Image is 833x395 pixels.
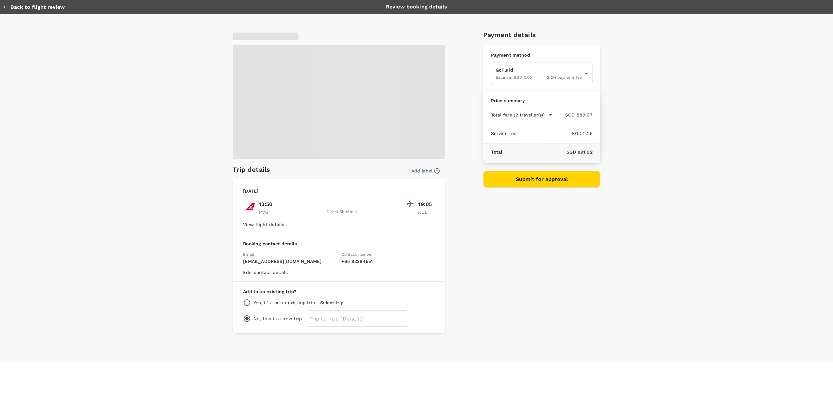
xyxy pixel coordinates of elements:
[243,200,256,213] img: FM
[491,62,593,85] div: GoFluidBalance: SGD 0.002.2% payment fee
[386,3,447,11] p: Review booking details
[496,67,582,73] p: GoFluid
[305,310,409,327] input: Trip to KUL (Default)
[411,168,440,174] button: Add label
[502,149,592,155] p: SGD 891.92
[516,130,592,137] p: SGD 2.25
[483,30,600,40] h6: Payment details
[259,209,275,215] p: PVG
[320,300,344,305] button: Select trip
[418,200,434,208] p: 19:05
[243,240,434,247] p: Booking contact details
[243,270,288,275] button: Edit contact details
[243,258,336,265] p: [EMAIL_ADDRESS][DOMAIN_NAME]
[233,164,270,175] h6: Trip details
[259,200,272,208] p: 13:50
[483,171,600,188] button: Submit for approval
[491,52,593,58] p: Payment method
[253,299,318,306] p: Yes, it's for an existing trip -
[496,75,532,80] span: Balance : SGD 0.00
[243,252,254,257] span: Email
[279,209,404,215] div: Direct , 5h 15min
[243,188,258,194] p: [DATE]
[341,252,373,257] span: Contact number
[547,75,582,80] span: 2.2 % payment fee
[553,112,593,118] p: SGD 889.67
[243,222,284,227] button: View flight details
[491,130,517,137] p: Service fee
[341,258,434,265] p: + 65 93384551
[491,112,553,118] button: Total fare (2 traveller(s))
[3,4,65,10] button: Back to flight review
[491,112,545,118] p: Total fare (2 traveller(s))
[491,149,502,155] p: Total
[243,288,434,295] p: Add to an existing trip?
[418,209,434,215] p: KUL
[253,315,302,322] p: No, this is a new trip
[491,97,593,104] p: Price summary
